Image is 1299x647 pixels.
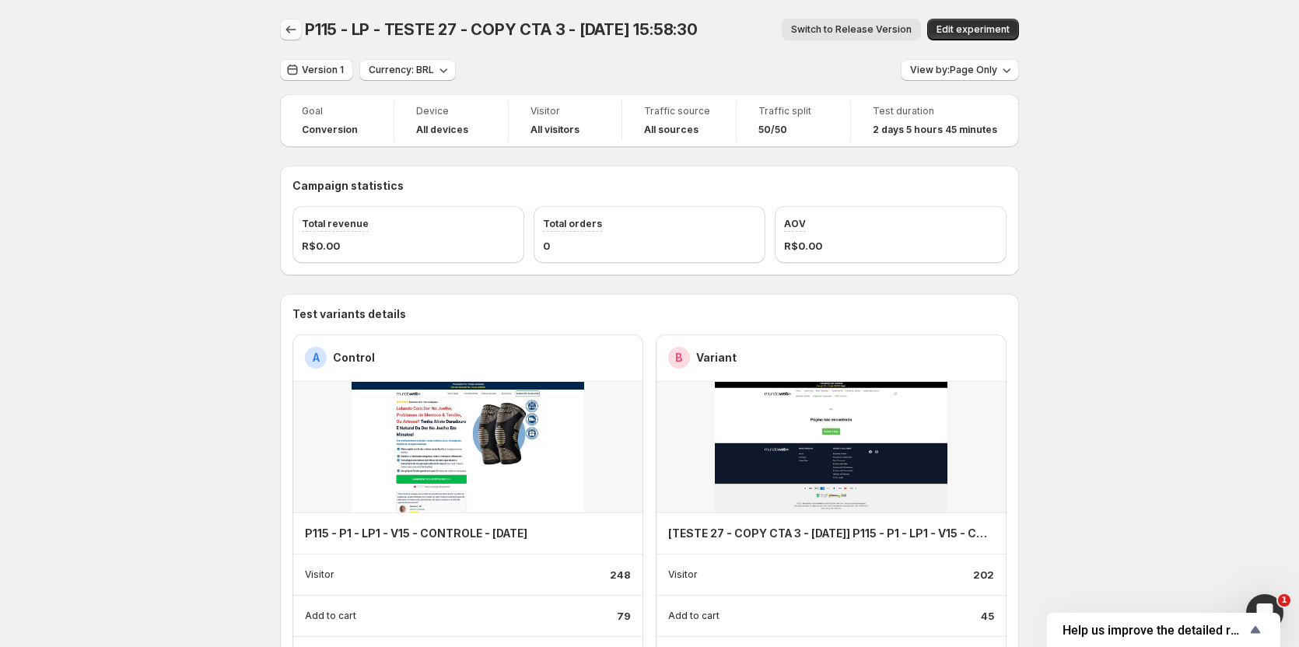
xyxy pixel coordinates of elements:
[656,382,1007,512] img: -products-morral-viajero-belt-1-viewgem-1753124390-template.jpg
[302,103,372,138] a: GoalConversion
[292,306,1007,322] h3: Test variants details
[873,124,997,136] span: 2 days 5 hours 45 minutes
[784,238,822,254] span: R$0.00
[302,124,358,136] span: Conversion
[292,382,643,512] img: -products-copperflex-viewgem-1746573801-template.jpg
[784,218,806,229] span: AOV
[280,19,302,40] button: Back
[973,567,994,582] p: 202
[782,19,921,40] button: Switch to Release Version
[791,23,912,36] span: Switch to Release Version
[873,103,997,138] a: Test duration2 days 5 hours 45 minutes
[302,105,372,117] span: Goal
[901,59,1019,81] button: View by:Page Only
[305,526,527,541] h4: P115 - P1 - LP1 - V15 - CONTROLE - [DATE]
[416,124,468,136] h4: All devices
[668,526,994,541] h4: [TESTE 27 - COPY CTA 3 - [DATE]] P115 - P1 - LP1 - V15 - CONTROLE - [DATE]
[305,610,356,622] p: Add to cart
[758,105,828,117] span: Traffic split
[530,124,579,136] h4: All visitors
[369,64,434,76] span: Currency: BRL
[305,568,334,581] p: Visitor
[758,124,787,136] span: 50/50
[644,103,714,138] a: Traffic sourceAll sources
[530,105,600,117] span: Visitor
[1063,621,1265,639] button: Show survey - Help us improve the detailed report for A/B campaigns
[313,350,320,365] h2: A
[644,105,714,117] span: Traffic source
[280,59,353,81] button: Version 1
[675,350,683,365] h2: B
[981,608,994,624] p: 45
[668,610,720,622] p: Add to cart
[873,105,997,117] span: Test duration
[543,238,550,254] span: 0
[530,103,600,138] a: VisitorAll visitors
[292,178,404,194] h3: Campaign statistics
[758,103,828,138] a: Traffic split50/50
[617,608,631,624] p: 79
[910,64,997,76] span: View by: Page Only
[333,350,375,365] h2: Control
[302,218,369,229] span: Total revenue
[305,20,698,39] span: P115 - LP - TESTE 27 - COPY CTA 3 - [DATE] 15:58:30
[927,19,1019,40] button: Edit experiment
[644,124,699,136] h4: All sources
[543,218,602,229] span: Total orders
[416,105,486,117] span: Device
[302,238,340,254] span: R$0.00
[1063,623,1246,638] span: Help us improve the detailed report for A/B campaigns
[1246,594,1283,631] iframe: Intercom live chat
[416,103,486,138] a: DeviceAll devices
[302,64,344,76] span: Version 1
[610,567,631,582] p: 248
[359,59,456,81] button: Currency: BRL
[668,568,698,581] p: Visitor
[937,23,1010,36] span: Edit experiment
[1278,594,1290,607] span: 1
[696,350,737,365] h2: Variant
